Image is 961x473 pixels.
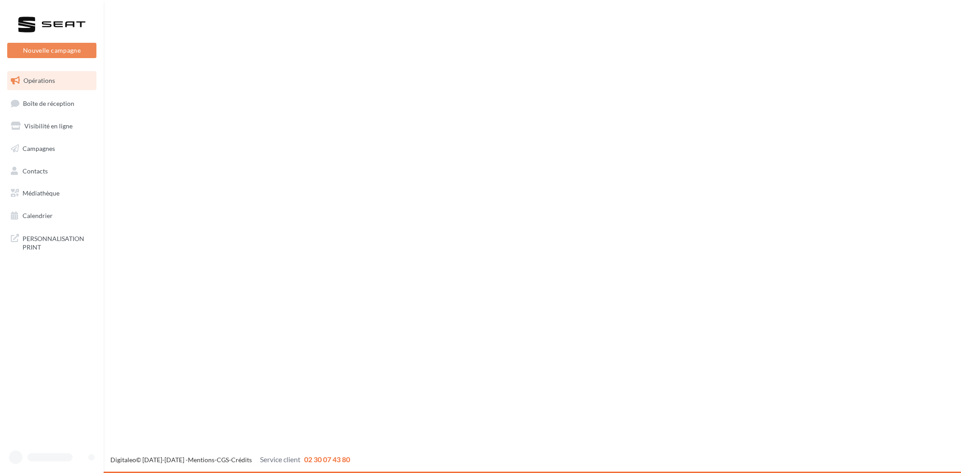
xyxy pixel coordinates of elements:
[260,455,301,464] span: Service client
[188,456,214,464] a: Mentions
[110,456,136,464] a: Digitaleo
[5,94,98,113] a: Boîte de réception
[23,212,53,219] span: Calendrier
[5,184,98,203] a: Médiathèque
[7,43,96,58] button: Nouvelle campagne
[5,71,98,90] a: Opérations
[304,455,350,464] span: 02 30 07 43 80
[23,99,74,107] span: Boîte de réception
[23,189,59,197] span: Médiathèque
[23,232,93,252] span: PERSONNALISATION PRINT
[110,456,350,464] span: © [DATE]-[DATE] - - -
[24,122,73,130] span: Visibilité en ligne
[231,456,252,464] a: Crédits
[5,117,98,136] a: Visibilité en ligne
[23,145,55,152] span: Campagnes
[23,167,48,174] span: Contacts
[217,456,229,464] a: CGS
[5,229,98,255] a: PERSONNALISATION PRINT
[23,77,55,84] span: Opérations
[5,162,98,181] a: Contacts
[5,139,98,158] a: Campagnes
[5,206,98,225] a: Calendrier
